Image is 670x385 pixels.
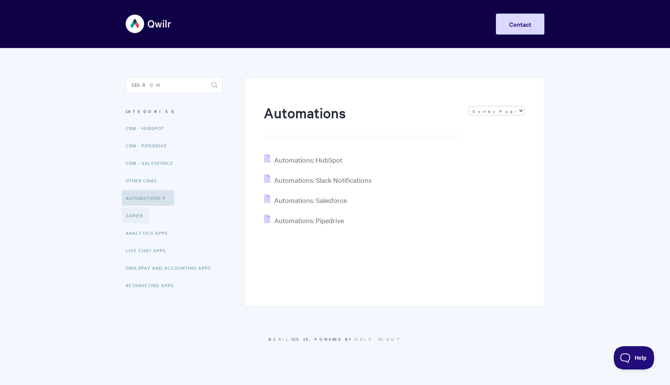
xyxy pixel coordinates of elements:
img: Qwilr Help Center [126,9,172,38]
a: Help Scout [355,336,402,342]
a: Automations [122,190,174,206]
input: Search [126,77,222,93]
iframe: Toggle Customer Support [614,346,654,369]
a: Retargeting Apps [126,277,180,293]
a: QwilrPay and Accounting Apps [126,260,217,276]
span: Automations: Salesforce [274,196,347,205]
span: Automations: Pipedrive [274,216,344,225]
a: Qwilr [273,336,294,342]
p: © 2025. [126,336,544,343]
a: Contact [496,14,544,35]
h3: Categories [126,104,222,118]
a: Live Chat Apps [126,243,172,258]
a: Zapier [122,208,149,223]
a: Other CRMs [126,173,163,188]
a: Analytics Apps [126,225,174,241]
span: Automations: Slack Notifications [274,175,371,184]
a: CRM - Salesforce [126,155,179,171]
a: Automations: Salesforce [264,196,347,205]
a: CRM - Pipedrive [126,138,173,153]
h1: Automations [264,103,461,136]
a: Automations: Pipedrive [264,216,344,225]
a: CRM - HubSpot [126,120,170,136]
select: Page reloads on selection [468,106,525,115]
a: Automations: Slack Notifications [264,175,371,184]
span: Automations: HubSpot [274,155,342,164]
span: Powered by [314,336,402,342]
a: Automations: HubSpot [264,155,342,164]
